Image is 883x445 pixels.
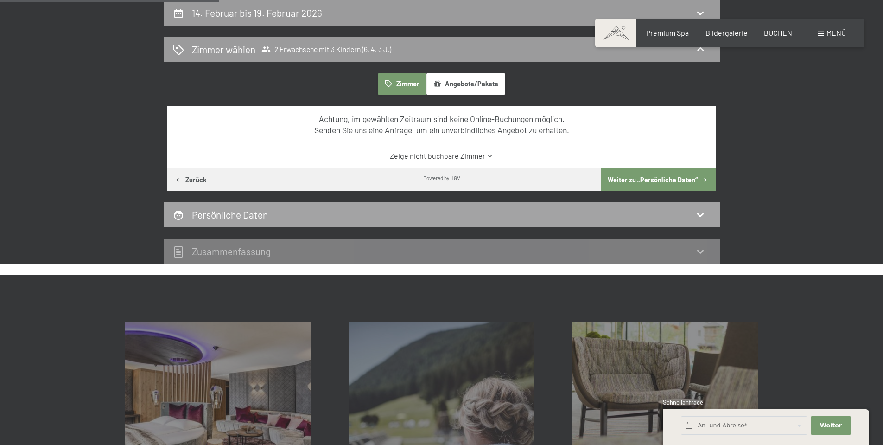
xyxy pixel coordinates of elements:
div: Powered by HGV [423,174,460,181]
h2: 14. Februar bis 19. Februar 2026 [192,7,322,19]
button: Zimmer [378,73,426,95]
button: Weiter zu „Persönliche Daten“ [601,168,716,191]
a: Premium Spa [646,28,689,37]
span: Schnellanfrage [663,399,703,406]
button: Weiter [811,416,851,435]
a: Bildergalerie [705,28,748,37]
h2: Zimmer wählen [192,43,255,56]
span: Menü [826,28,846,37]
a: Zeige nicht buchbare Zimmer [184,151,699,161]
button: Zurück [167,168,214,191]
a: BUCHEN [764,28,792,37]
h2: Persönliche Daten [192,209,268,220]
button: Angebote/Pakete [426,73,505,95]
div: Achtung, im gewählten Zeitraum sind keine Online-Buchungen möglich. Senden Sie uns eine Anfrage, ... [184,113,699,136]
h2: Zusammen­fassung [192,245,271,257]
span: 2 Erwachsene mit 3 Kindern (6, 4, 3 J.) [261,45,391,54]
span: Weiter [820,421,842,430]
